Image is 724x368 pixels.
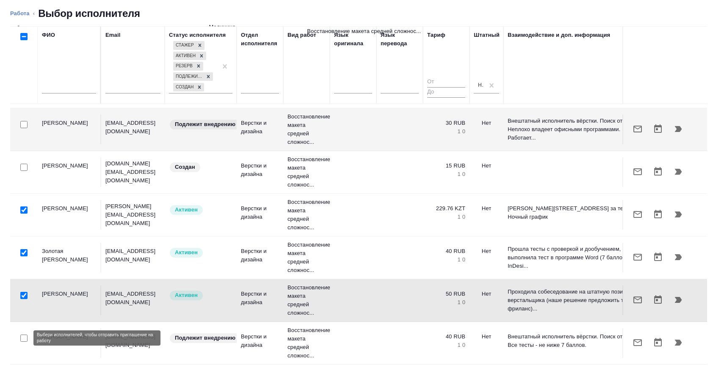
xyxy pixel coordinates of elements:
a: Работа [10,10,30,16]
div: Вид работ [287,31,316,39]
div: Стажер, Активен, Резерв, Подлежит внедрению, Создан [172,51,207,61]
input: До [427,87,465,98]
button: Отправить предложение о работе [627,162,648,182]
td: Верстки и дизайна [237,115,283,144]
p: 28.08, [117,25,133,31]
button: Отправить предложение о работе [627,332,648,353]
button: Открыть календарь загрузки [648,162,668,182]
nav: breadcrumb [10,7,714,20]
td: Верстки и дизайна [237,200,283,230]
button: Открыть календарь загрузки [648,119,668,139]
p: Восстановление макета средней сложнос... [287,283,326,317]
div: Стажер, Активен, Резерв, Подлежит внедрению, Создан [172,82,205,93]
div: Штатный [474,31,500,39]
td: Нет [470,328,503,358]
p: Восстановление макета средней сложнос... [307,27,421,36]
p: 229.76 KZT [427,204,465,213]
p: 1 0 [427,255,465,264]
div: Стажер, Активен, Резерв, Подлежит внедрению, Создан [172,71,214,82]
p: Подлежит внедрению [175,120,235,129]
p: Восстановление макета средней сложнос... [287,113,326,146]
p: Создан [175,163,195,171]
p: 40 RUB [427,247,465,255]
p: [PERSON_NAME][STREET_ADDRESS] за тест Ночный график [508,204,647,221]
input: Выбери исполнителей, чтобы отправить приглашение на работу [20,121,28,128]
button: Отправить предложение о работе [627,119,648,139]
p: Подлежит внедрению [175,334,235,342]
p: Активен [175,206,198,214]
div: Создан [173,83,195,92]
p: Активен [175,291,198,299]
div: Тариф [427,31,445,39]
div: Стажер [173,41,195,50]
button: Продолжить [668,247,688,267]
p: 50 RUB [427,290,465,298]
p: 20:00 [178,25,192,31]
p: [EMAIL_ADDRESS][DOMAIN_NAME] [105,119,160,136]
td: Нет [470,157,503,187]
div: Статус исполнителя [169,31,226,39]
td: Верстки и дизайна [237,243,283,272]
p: Восстановление макета средней сложнос... [287,326,326,360]
p: 30 RUB [427,119,465,127]
button: Продолжить [668,332,688,353]
p: 1 0 [427,170,465,179]
td: Нет [470,286,503,315]
button: Отправить предложение о работе [627,247,648,267]
p: [EMAIL_ADDRESS][DOMAIN_NAME] [105,332,160,349]
button: Продолжить [668,290,688,310]
button: Отправить предложение о работе [627,204,648,225]
button: Продолжить [668,119,688,139]
p: 1 0 [427,341,465,349]
div: Стажер, Активен, Резерв, Подлежит внедрению, Создан [172,40,205,51]
td: Верстки и дизайна [237,328,283,358]
div: Нет [478,82,485,89]
button: Отправить предложение о работе [627,290,648,310]
p: 40 RUB [427,332,465,341]
div: Свежая кровь: на первые 3 заказа по тематике ставь редактора и фиксируй оценки [169,332,232,344]
p: 28.08, [162,25,178,31]
p: Восстановление макета средней сложнос... [287,241,326,275]
div: Рядовой исполнитель: назначай с учетом рейтинга [169,290,232,301]
p: [PERSON_NAME][EMAIL_ADDRESS][DOMAIN_NAME] [105,202,160,228]
p: Восстановление макета средней сложнос... [287,155,326,189]
p: Активен [175,248,198,257]
input: От [427,77,465,88]
div: Стажер, Активен, Резерв, Подлежит внедрению, Создан [172,61,204,71]
p: Внештатный исполнитель вёрстки. Поиск от 06.2025. Все тесты - не ниже 7 баллов. [508,332,647,349]
td: Верстки и дизайна [237,286,283,315]
td: Нет [470,200,503,230]
div: Подлежит внедрению [173,72,204,81]
div: Отдел исполнителя [241,31,279,48]
button: Открыть календарь загрузки [648,247,668,267]
div: Свежая кровь: на первые 3 заказа по тематике ставь редактора и фиксируй оценки [169,119,232,130]
div: Email [105,31,120,39]
button: Открыть календарь загрузки [648,290,668,310]
p: 6 страница [17,24,72,32]
p: Проходила собеседование на штатную позицию верстальщика (наше решение предложить только фриланс)... [508,288,647,313]
p: 1 0 [427,127,465,136]
p: Внештатный исполнитель вёрстки. Поиск от 06.2025. Неплохо владеет офисными программами. Работает... [508,117,647,142]
td: Нет [470,115,503,144]
div: — [150,20,159,42]
td: Верстки и дизайна [237,157,283,187]
li: ‹ [33,9,35,18]
p: [EMAIL_ADDRESS][DOMAIN_NAME] [105,247,160,264]
p: 1 0 [427,213,465,221]
h2: Выбор исполнителя [38,7,140,20]
button: Открыть календарь загрузки [648,204,668,225]
p: Прошла тесты с проверкой и дообучением, она выполнила тест в программе Word (7 баллов) и в InDesi... [508,245,647,270]
input: Выбери исполнителей, чтобы отправить приглашение на работу [20,164,28,171]
div: Взаимодействие и доп. информация [508,31,610,39]
td: [PERSON_NAME] [38,286,101,315]
td: [PERSON_NAME] [38,200,101,230]
p: 15:41 [133,25,147,31]
div: Рядовой исполнитель: назначай с учетом рейтинга [169,247,232,258]
button: Продолжить [668,204,688,225]
td: Нет [470,243,503,272]
td: [PERSON_NAME] [38,157,101,187]
td: [PERSON_NAME] [38,328,101,358]
p: 1 0 [427,298,465,307]
button: Продолжить [668,162,688,182]
p: [EMAIL_ADDRESS][DOMAIN_NAME] [105,290,160,307]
